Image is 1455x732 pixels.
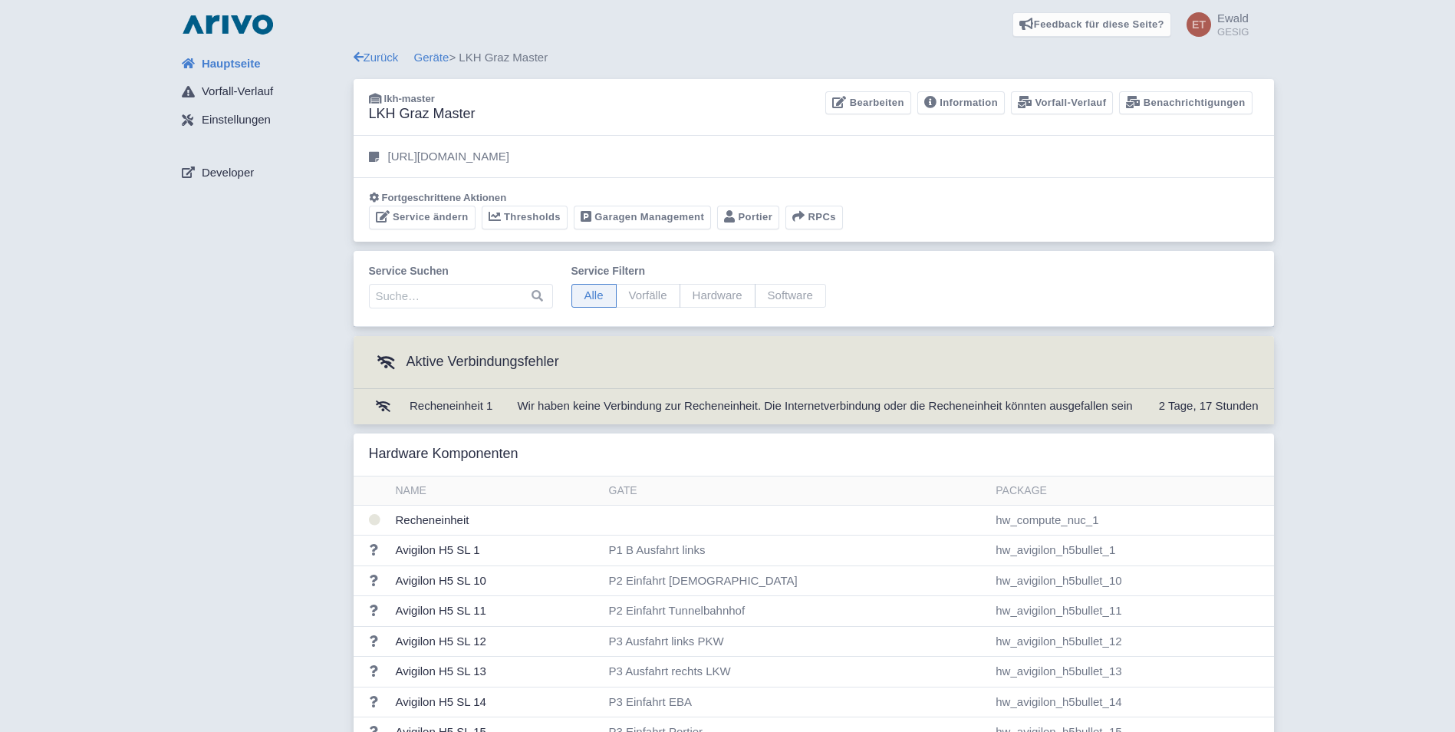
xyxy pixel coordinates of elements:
a: Portier [717,206,779,229]
span: Vorfall-Verlauf [202,83,273,101]
a: Vorfall-Verlauf [170,77,354,107]
input: Suche… [369,284,553,308]
span: Software [755,284,826,308]
a: Ewald GESIG [1177,12,1249,37]
td: P3 Ausfahrt rechts LKW [603,657,990,687]
th: Gate [603,476,990,506]
td: hw_avigilon_h5bullet_12 [989,626,1273,657]
span: Hardware [680,284,755,308]
td: Avigilon H5 SL 1 [390,536,603,566]
td: Recheneinheit [390,505,603,536]
td: Avigilon H5 SL 10 [390,565,603,596]
a: Developer [170,158,354,187]
td: hw_avigilon_h5bullet_14 [989,687,1273,717]
td: Recheneinheit 1 [403,389,499,424]
td: Avigilon H5 SL 11 [390,596,603,627]
a: Thresholds [482,206,568,229]
td: P2 Einfahrt Tunnelbahnhof [603,596,990,627]
a: Service ändern [369,206,476,229]
td: hw_avigilon_h5bullet_10 [989,565,1273,596]
td: 2 Tage, 17 Stunden [1153,389,1274,424]
a: Vorfall-Verlauf [1011,91,1113,115]
td: hw_avigilon_h5bullet_11 [989,596,1273,627]
a: Einstellungen [170,106,354,135]
td: P3 Einfahrt EBA [603,687,990,717]
span: Fortgeschrittene Aktionen [382,192,507,203]
button: RPCs [785,206,843,229]
td: P3 Ausfahrt links PKW [603,626,990,657]
span: Ewald [1217,12,1249,25]
span: lkh-master [384,93,435,104]
a: Benachrichtigungen [1119,91,1252,115]
span: Hauptseite [202,55,261,73]
small: GESIG [1217,27,1249,37]
a: Zurück [354,51,399,64]
td: Avigilon H5 SL 13 [390,657,603,687]
img: logo [179,12,277,37]
a: Feedback für diese Seite? [1012,12,1171,37]
th: Name [390,476,603,506]
span: Vorfälle [616,284,680,308]
h3: Aktive Verbindungsfehler [369,348,559,376]
span: Einstellungen [202,111,271,129]
th: Package [989,476,1273,506]
td: P2 Einfahrt [DEMOGRAPHIC_DATA] [603,565,990,596]
span: Developer [202,164,254,182]
a: Hauptseite [170,49,354,78]
td: Avigilon H5 SL 14 [390,687,603,717]
div: > LKH Graz Master [354,49,1274,67]
a: Bearbeiten [825,91,910,115]
span: Alle [571,284,617,308]
td: Avigilon H5 SL 12 [390,626,603,657]
td: hw_compute_nuc_1 [989,505,1273,536]
label: Service filtern [571,263,826,279]
a: Geräte [414,51,449,64]
td: hw_avigilon_h5bullet_1 [989,536,1273,566]
a: Information [917,91,1005,115]
td: hw_avigilon_h5bullet_13 [989,657,1273,687]
span: Wir haben keine Verbindung zur Recheneinheit. Die Internetverbindung oder die Recheneinheit könnt... [517,399,1132,412]
a: Garagen Management [574,206,711,229]
label: Service suchen [369,263,553,279]
h3: LKH Graz Master [369,106,476,123]
td: P1 B Ausfahrt links [603,536,990,566]
p: [URL][DOMAIN_NAME] [388,148,509,166]
h3: Hardware Komponenten [369,446,518,463]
